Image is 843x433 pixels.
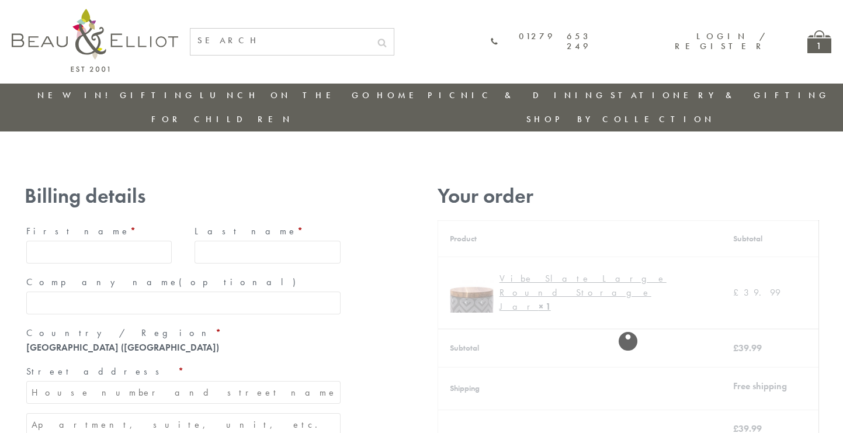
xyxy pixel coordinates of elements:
[195,222,341,241] label: Last name
[438,184,819,208] h3: Your order
[428,89,606,101] a: Picnic & Dining
[377,89,424,101] a: Home
[120,89,196,101] a: Gifting
[37,89,116,101] a: New in!
[26,362,341,381] label: Street address
[26,324,341,342] label: Country / Region
[807,30,831,53] a: 1
[200,89,373,101] a: Lunch On The Go
[491,32,592,52] a: 01279 653 249
[25,184,342,208] h3: Billing details
[26,341,219,354] strong: [GEOGRAPHIC_DATA] ([GEOGRAPHIC_DATA])
[151,113,293,125] a: For Children
[190,29,370,53] input: SEARCH
[526,113,715,125] a: Shop by collection
[179,276,303,288] span: (optional)
[26,381,341,404] input: House number and street name
[26,222,172,241] label: First name
[12,9,178,72] img: logo
[26,273,341,292] label: Company name
[610,89,830,101] a: Stationery & Gifting
[675,30,766,52] a: Login / Register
